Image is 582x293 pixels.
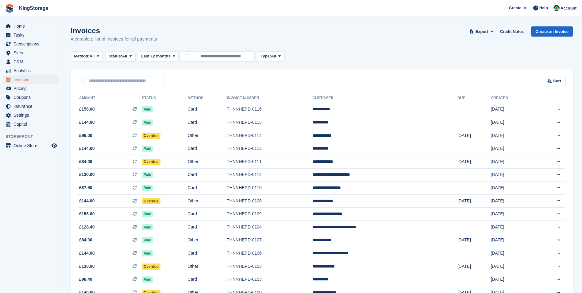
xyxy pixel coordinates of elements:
td: THNNHEPD-0110 [227,182,312,195]
span: Paid [142,146,153,152]
td: Card [187,182,227,195]
a: Preview store [51,142,58,149]
a: menu [3,111,58,119]
span: Create [509,5,521,11]
button: Export [468,26,495,37]
span: £144.00 [79,145,95,152]
td: [DATE] [491,260,534,273]
td: Other [187,129,227,142]
td: THNNHEPD-0112 [227,168,312,182]
a: Create an Invoice [531,26,573,37]
span: Invoices [13,75,50,84]
th: Created [491,93,534,103]
td: Other [187,155,227,169]
td: [DATE] [457,129,491,142]
td: Card [187,273,227,286]
span: Sort [553,78,561,84]
a: menu [3,141,58,150]
td: THNNHEPD-0108 [227,194,312,208]
td: Other [187,234,227,247]
a: menu [3,57,58,66]
span: £84.00 [79,158,92,165]
span: Type: [260,53,271,59]
span: £84.00 [79,237,92,243]
td: [DATE] [491,247,534,260]
td: THNNHEPD-0109 [227,208,312,221]
span: Help [539,5,548,11]
span: £156.00 [79,106,95,112]
span: Overdue [142,159,160,165]
span: All [271,53,276,59]
td: [DATE] [491,155,534,169]
span: Tasks [13,31,50,39]
td: THNNHEPD-0116 [227,103,312,116]
span: Paid [142,106,153,112]
span: Overdue [142,264,160,270]
a: menu [3,75,58,84]
td: [DATE] [491,103,534,116]
span: £144.00 [79,198,95,204]
td: Card [187,142,227,155]
span: £128.40 [79,224,95,230]
span: Status: [109,53,122,59]
button: Last 12 months [138,51,179,61]
td: [DATE] [491,221,534,234]
span: £98.40 [79,276,92,283]
span: Home [13,22,50,30]
span: Paid [142,211,153,217]
span: Paid [142,276,153,283]
th: Amount [78,93,142,103]
span: Export [476,29,488,35]
th: Method [187,93,227,103]
th: Due [457,93,491,103]
span: £130.00 [79,171,95,178]
td: Card [187,208,227,221]
td: [DATE] [491,234,534,247]
td: Other [187,260,227,273]
th: Customer [313,93,457,103]
td: [DATE] [491,182,534,195]
td: THNNHEPD-0105 [227,273,312,286]
span: Insurance [13,102,50,111]
td: [DATE] [491,194,534,208]
button: Type: All [257,51,284,61]
span: £156.00 [79,211,95,217]
td: Other [187,194,227,208]
td: THNNHEPD-0115 [227,116,312,129]
td: [DATE] [457,234,491,247]
span: Paid [142,237,153,243]
span: Paid [142,185,153,191]
span: Method: [74,53,90,59]
a: menu [3,49,58,57]
span: Online Store [13,141,50,150]
td: THNNHEPD-0114 [227,129,312,142]
span: Account [561,5,576,11]
span: Paid [142,172,153,178]
td: [DATE] [491,116,534,129]
td: THNNHEPD-0103 [227,260,312,273]
td: THNNHEPD-0104 [227,221,312,234]
span: Paid [142,250,153,256]
span: Settings [13,111,50,119]
img: John King [553,5,560,11]
span: All [122,53,127,59]
td: THNNHEPD-0113 [227,142,312,155]
a: Credit Notes [498,26,526,37]
a: menu [3,40,58,48]
span: Overdue [142,198,160,204]
span: £96.00 [79,132,92,139]
td: Card [187,116,227,129]
th: Invoice Number [227,93,312,103]
span: Capital [13,120,50,128]
span: Sites [13,49,50,57]
span: CRM [13,57,50,66]
a: menu [3,102,58,111]
a: menu [3,31,58,39]
a: menu [3,93,58,102]
span: All [90,53,95,59]
td: Card [187,221,227,234]
a: menu [3,84,58,93]
span: Analytics [13,66,50,75]
button: Status: All [105,51,135,61]
td: [DATE] [491,129,534,142]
